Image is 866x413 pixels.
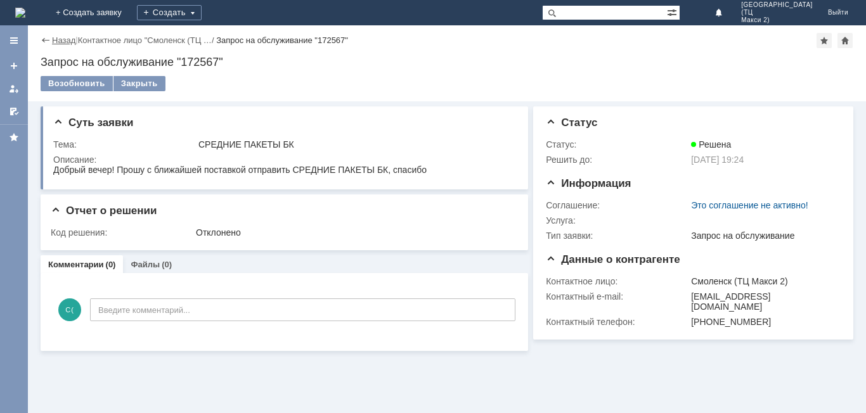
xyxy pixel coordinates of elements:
[4,101,24,122] a: Мои согласования
[817,33,832,48] div: Добавить в избранное
[546,177,631,189] span: Информация
[691,291,835,312] div: [EMAIL_ADDRESS][DOMAIN_NAME]
[546,253,680,265] span: Данные о контрагенте
[546,117,597,129] span: Статус
[41,56,853,68] div: Запрос на обслуживание "172567"
[51,205,157,217] span: Отчет о решении
[741,16,813,24] span: Макси 2)
[131,260,160,269] a: Файлы
[546,200,688,210] div: Соглашение:
[4,79,24,99] a: Мои заявки
[78,35,216,45] div: /
[691,317,835,327] div: [PHONE_NUMBER]
[691,155,744,165] span: [DATE] 19:24
[137,5,202,20] div: Создать
[546,276,688,286] div: Контактное лицо:
[837,33,853,48] div: Сделать домашней страницей
[15,8,25,18] a: Перейти на домашнюю страницу
[546,215,688,226] div: Услуга:
[546,139,688,149] div: Статус:
[546,155,688,165] div: Решить до:
[106,260,116,269] div: (0)
[196,227,511,238] div: Отклонено
[691,276,835,286] div: Смоленск (ТЦ Макси 2)
[216,35,348,45] div: Запрос на обслуживание "172567"
[75,35,77,44] div: |
[78,35,212,45] a: Контактное лицо "Смоленск (ТЦ …
[198,139,511,149] div: СРЕДНИЕ ПАКЕТЫ БК
[741,1,813,9] span: [GEOGRAPHIC_DATA]
[51,227,193,238] div: Код решения:
[15,8,25,18] img: logo
[691,231,835,241] div: Запрос на обслуживание
[546,231,688,241] div: Тип заявки:
[48,260,104,269] a: Комментарии
[53,155,514,165] div: Описание:
[162,260,172,269] div: (0)
[58,298,81,321] span: С(
[546,291,688,302] div: Контактный e-mail:
[52,35,75,45] a: Назад
[741,9,813,16] span: (ТЦ
[691,200,808,210] a: Это соглашение не активно!
[53,139,196,149] div: Тема:
[691,139,731,149] span: Решена
[53,117,133,129] span: Суть заявки
[546,317,688,327] div: Контактный телефон:
[4,56,24,76] a: Создать заявку
[667,6,680,18] span: Расширенный поиск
